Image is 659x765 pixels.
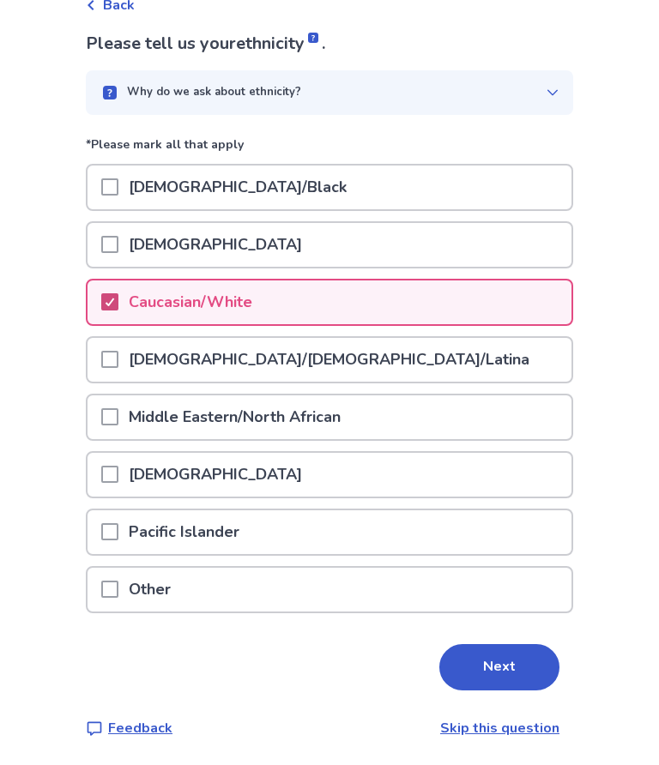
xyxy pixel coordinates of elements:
p: Feedback [108,718,172,738]
p: [DEMOGRAPHIC_DATA] [118,453,312,497]
p: [DEMOGRAPHIC_DATA] [118,223,312,267]
button: Next [439,644,559,690]
p: [DEMOGRAPHIC_DATA]/[DEMOGRAPHIC_DATA]/Latina [118,338,540,382]
p: Why do we ask about ethnicity? [127,84,301,101]
a: Skip this question [440,719,559,738]
p: Pacific Islander [118,510,250,554]
p: *Please mark all that apply [86,136,573,164]
p: Middle Eastern/North African [118,395,351,439]
p: Caucasian/White [118,280,263,324]
p: [DEMOGRAPHIC_DATA]/Black [118,166,357,209]
p: Please tell us your . [86,31,573,57]
a: Feedback [86,718,172,738]
span: ethnicity [236,32,322,55]
p: Other [118,568,181,611]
